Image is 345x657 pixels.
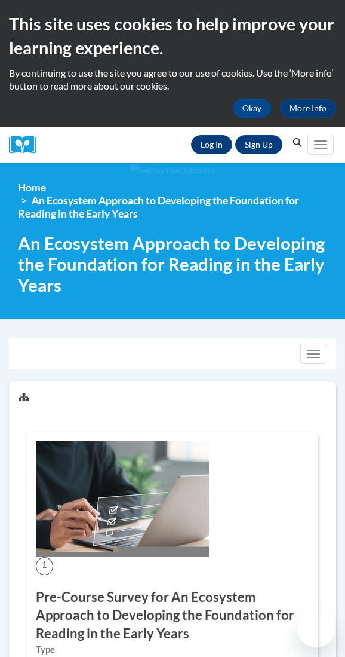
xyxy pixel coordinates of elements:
a: Register [235,135,282,154]
img: Section background [130,164,215,177]
button: Search [288,136,306,150]
label: Type [36,643,309,656]
h3: Pre-Course Survey for An Ecosystem Approach to Developing the Foundation for Reading in the Early... [36,588,309,643]
p: By continuing to use the site you agree to our use of cookies. Use the ‘More info’ button to read... [9,66,336,93]
span: An Ecosystem Approach to Developing the Foundation for Reading in the Early Years [18,194,299,220]
span: An Ecosystem Approach to Developing the Foundation for Reading in the Early Years [18,233,327,296]
div: Main menu [306,127,336,163]
img: Logo brand [9,136,45,154]
a: Home [18,181,46,194]
a: More Info [280,99,336,118]
a: Log In [191,135,232,154]
a: Cox Campus [9,136,45,154]
span: 1 [36,557,53,575]
iframe: Button to launch messaging window [297,609,335,647]
button: Okay [233,99,271,118]
img: Course Image [36,441,209,557]
h2: This site uses cookies to help improve your learning experience. [9,12,336,60]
